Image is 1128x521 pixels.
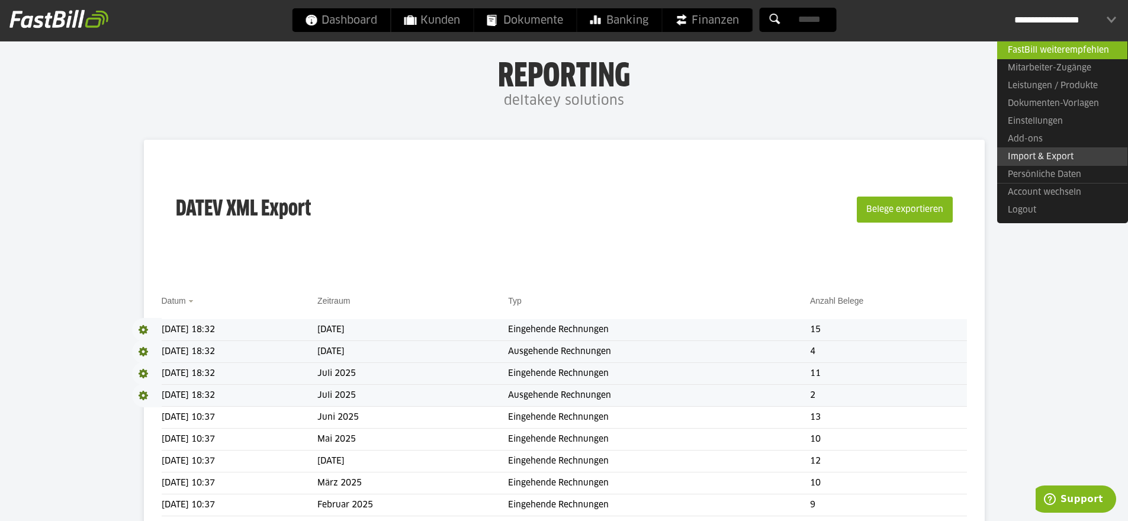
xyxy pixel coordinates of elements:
td: [DATE] [317,319,508,341]
td: Eingehende Rechnungen [508,407,810,429]
a: Leistungen / Produkte [997,77,1127,95]
span: Dokumente [487,8,563,32]
td: [DATE] [317,341,508,363]
td: 11 [810,363,966,385]
td: 13 [810,407,966,429]
a: Datum [162,296,186,305]
h1: Reporting [118,59,1010,89]
td: Juli 2025 [317,385,508,407]
a: FastBill weiterempfehlen [997,41,1127,59]
a: Dokumenten-Vorlagen [997,95,1127,112]
span: Finanzen [675,8,739,32]
h3: DATEV XML Export [176,172,311,247]
a: Typ [508,296,522,305]
a: Zeitraum [317,296,350,305]
td: [DATE] 10:37 [162,472,318,494]
img: fastbill_logo_white.png [9,9,108,28]
a: Persönliche Daten [997,165,1127,184]
td: [DATE] 10:37 [162,429,318,451]
td: März 2025 [317,472,508,494]
td: 4 [810,341,966,363]
a: Anzahl Belege [810,296,863,305]
td: Eingehende Rechnungen [508,494,810,516]
a: Account wechseln [997,183,1127,201]
img: sort_desc.gif [188,300,196,303]
td: [DATE] 10:37 [162,451,318,472]
a: Mitarbeiter-Zugänge [997,59,1127,77]
iframe: Öffnet ein Widget, in dem Sie weitere Informationen finden [1036,485,1116,515]
td: 15 [810,319,966,341]
a: Logout [997,201,1127,219]
a: Einstellungen [997,112,1127,130]
td: Eingehende Rechnungen [508,472,810,494]
td: Eingehende Rechnungen [508,363,810,385]
a: Dashboard [292,8,390,32]
td: 10 [810,472,966,494]
button: Belege exportieren [857,197,953,223]
td: 9 [810,494,966,516]
td: Juni 2025 [317,407,508,429]
td: Eingehende Rechnungen [508,319,810,341]
td: Juli 2025 [317,363,508,385]
td: Februar 2025 [317,494,508,516]
span: Banking [590,8,648,32]
td: [DATE] 18:32 [162,341,318,363]
td: [DATE] 10:37 [162,494,318,516]
a: Add-ons [997,130,1127,148]
td: [DATE] 18:32 [162,319,318,341]
td: [DATE] 18:32 [162,385,318,407]
td: [DATE] 18:32 [162,363,318,385]
td: Ausgehende Rechnungen [508,385,810,407]
a: Kunden [391,8,473,32]
td: Eingehende Rechnungen [508,429,810,451]
span: Dashboard [305,8,377,32]
a: Finanzen [662,8,752,32]
td: 2 [810,385,966,407]
span: Kunden [404,8,460,32]
a: Import & Export [997,147,1127,166]
td: [DATE] [317,451,508,472]
a: Banking [577,8,661,32]
td: Eingehende Rechnungen [508,451,810,472]
a: Dokumente [474,8,576,32]
td: 10 [810,429,966,451]
td: Mai 2025 [317,429,508,451]
td: Ausgehende Rechnungen [508,341,810,363]
td: [DATE] 10:37 [162,407,318,429]
td: 12 [810,451,966,472]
